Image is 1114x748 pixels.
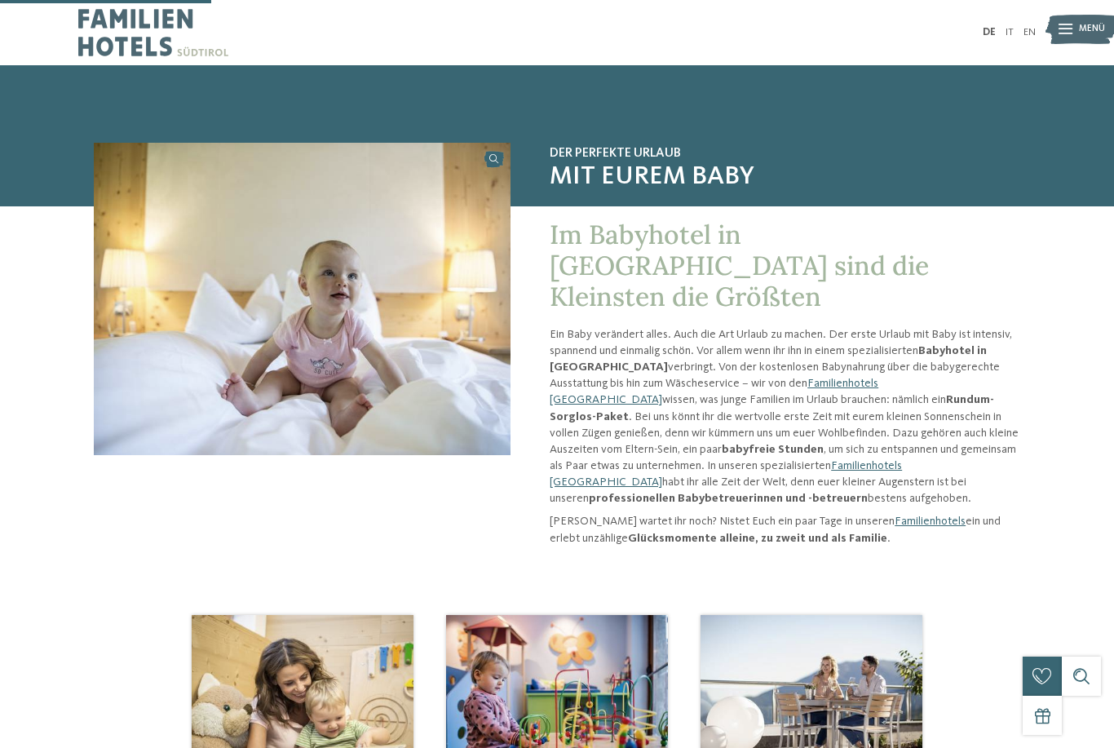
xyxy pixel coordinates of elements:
[550,162,1020,193] span: mit eurem Baby
[1079,23,1105,36] span: Menü
[722,444,824,455] strong: babyfreie Stunden
[589,493,868,504] strong: professionellen Babybetreuerinnen und -betreuern
[550,146,1020,162] span: Der perfekte Urlaub
[1006,27,1014,38] a: IT
[550,326,1020,507] p: Ein Baby verändert alles. Auch die Art Urlaub zu machen. Der erste Urlaub mit Baby ist intensiv, ...
[983,27,996,38] a: DE
[550,218,929,314] span: Im Babyhotel in [GEOGRAPHIC_DATA] sind die Kleinsten die Größten
[550,513,1020,546] p: [PERSON_NAME] wartet ihr noch? Nistet Euch ein paar Tage in unseren ein und erlebt unzählige .
[628,533,887,544] strong: Glücksmomente alleine, zu zweit und als Familie
[1023,27,1036,38] a: EN
[895,516,966,527] a: Familienhotels
[94,143,511,455] img: Babyhotel in Südtirol für einen ganz entspannten Urlaub
[550,394,994,422] strong: Rundum-Sorglos-Paket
